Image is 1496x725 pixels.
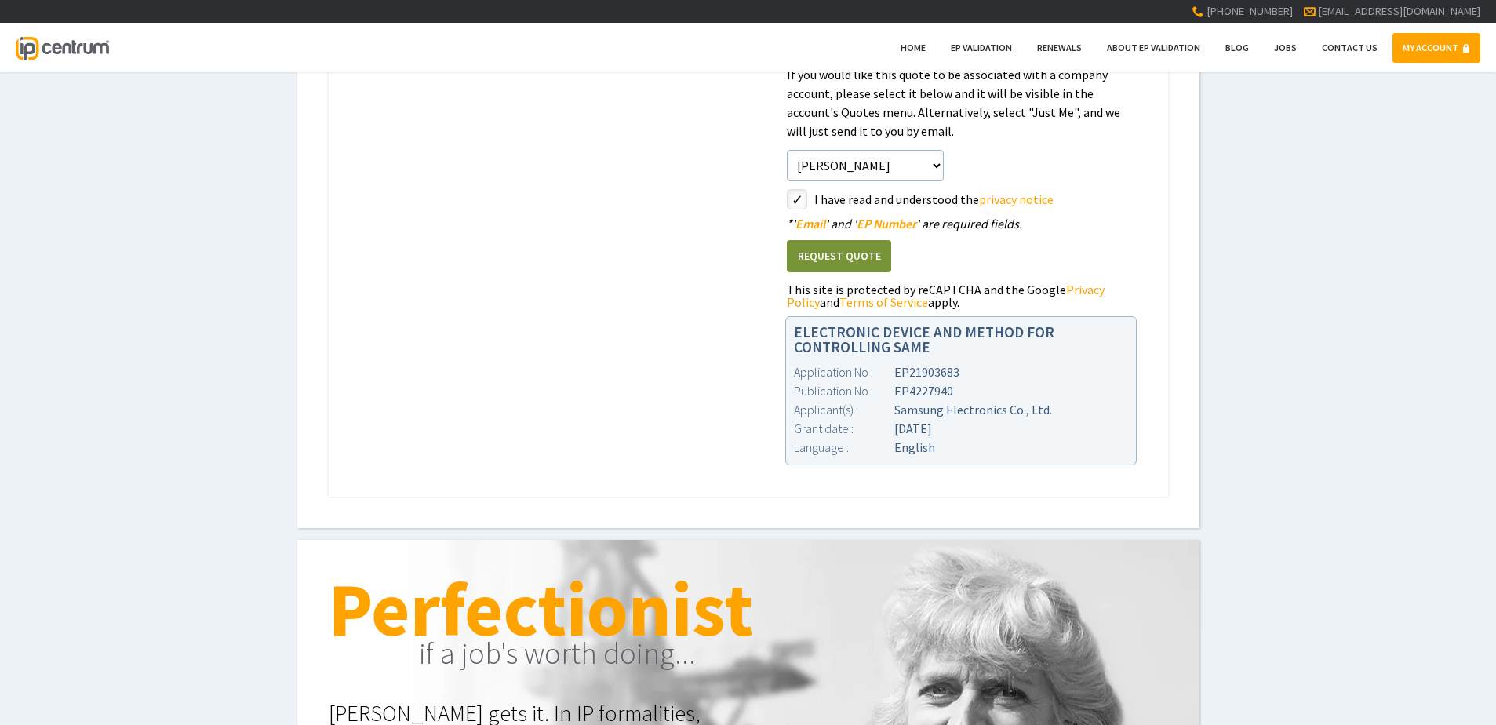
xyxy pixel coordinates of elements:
[839,294,928,310] a: Terms of Service
[1274,42,1297,53] span: Jobs
[794,400,894,419] div: Applicant(s) :
[1264,33,1307,63] a: Jobs
[794,381,894,400] div: Publication No :
[794,419,1128,438] div: [DATE]
[814,189,1137,209] label: I have read and understood the
[1037,42,1082,53] span: Renewals
[1215,33,1259,63] a: Blog
[1312,33,1388,63] a: Contact Us
[1392,33,1480,63] a: MY ACCOUNT
[794,400,1128,419] div: Samsung Electronics Co., Ltd.
[941,33,1022,63] a: EP Validation
[795,216,825,231] span: Email
[1107,42,1200,53] span: About EP Validation
[951,42,1012,53] span: EP Validation
[787,282,1105,310] a: Privacy Policy
[787,65,1137,140] p: If you would like this quote to be associated with a company account, please select it below and ...
[794,325,1128,355] h1: ELECTRONIC DEVICE AND METHOD FOR CONTROLLING SAME
[901,42,926,53] span: Home
[787,189,807,209] label: styled-checkbox
[794,381,1128,400] div: EP4227940
[794,362,894,381] div: Application No :
[1322,42,1378,53] span: Contact Us
[1318,4,1480,18] a: [EMAIL_ADDRESS][DOMAIN_NAME]
[1027,33,1092,63] a: Renewals
[419,631,1168,676] h2: if a job's worth doing...
[979,191,1054,207] a: privacy notice
[890,33,936,63] a: Home
[794,438,894,457] div: Language :
[1097,33,1210,63] a: About EP Validation
[794,419,894,438] div: Grant date :
[16,23,108,72] a: IP Centrum
[1225,42,1249,53] span: Blog
[1207,4,1293,18] span: [PHONE_NUMBER]
[794,362,1128,381] div: EP21903683
[787,217,1137,230] div: ' ' and ' ' are required fields.
[787,240,891,272] button: Request Quote
[857,216,916,231] span: EP Number
[787,283,1137,308] div: This site is protected by reCAPTCHA and the Google and apply.
[329,571,1168,647] h1: Perfectionist
[794,438,1128,457] div: English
